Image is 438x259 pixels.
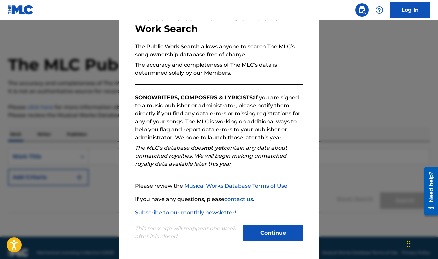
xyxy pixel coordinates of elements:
img: search [358,6,366,14]
p: Please review the [135,182,303,190]
a: Public Search [355,3,369,17]
iframe: Resource Center [419,164,438,218]
p: If you have any questions, please . [135,195,303,203]
img: help [375,6,383,14]
img: MLC Logo [8,5,34,15]
a: contact us [224,196,253,202]
em: The MLC’s database does contain any data about unmatched royalties. We will begin making unmatche... [135,145,287,167]
p: The accuracy and completeness of The MLC’s data is determined solely by our Members. [135,61,303,77]
a: Subscribe to our monthly newsletter! [135,209,236,216]
strong: not yet [204,145,224,151]
p: This message will reappear one week after it is closed. [135,225,239,241]
h3: Welcome to The MLC's Public Work Search [135,11,303,35]
p: The Public Work Search allows anyone to search The MLC’s song ownership database free of charge. [135,43,303,59]
a: Log In [390,2,430,18]
iframe: Chat Widget [405,227,438,259]
a: Musical Works Database Terms of Use [184,183,287,189]
p: If you are signed to a music publisher or administrator, please notify them directly if you find ... [135,94,303,142]
div: Help [373,3,386,17]
div: Drag [407,234,411,254]
strong: SONGWRITERS, COMPOSERS & LYRICISTS: [135,94,254,101]
button: Continue [243,225,303,241]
